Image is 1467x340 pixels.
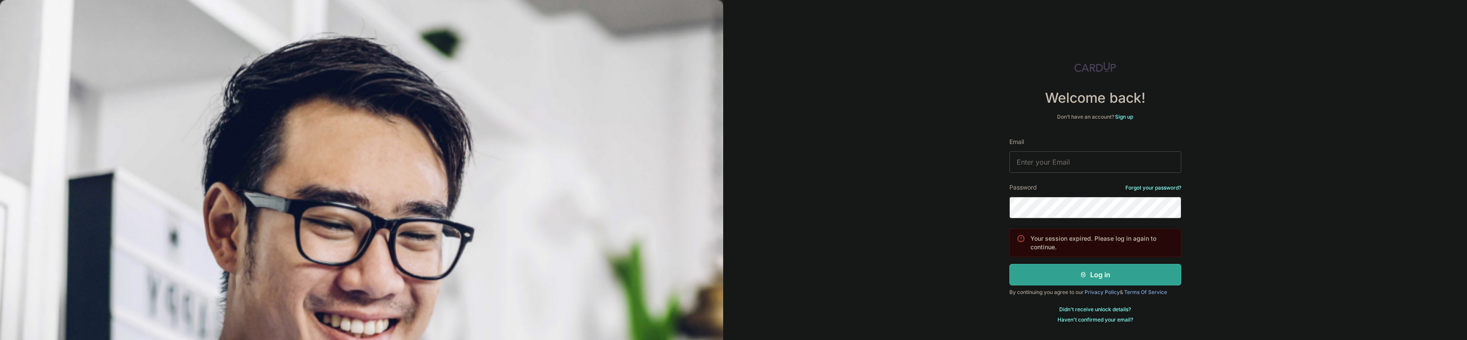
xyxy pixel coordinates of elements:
label: Email [1009,138,1024,146]
a: Terms Of Service [1124,289,1167,295]
h4: Welcome back! [1009,89,1181,107]
a: Haven't confirmed your email? [1057,316,1133,323]
a: Privacy Policy [1085,289,1120,295]
a: Forgot your password? [1125,184,1181,191]
img: CardUp Logo [1074,62,1116,72]
p: Your session expired. Please log in again to continue. [1030,234,1174,251]
div: Don’t have an account? [1009,113,1181,120]
button: Log in [1009,264,1181,285]
input: Enter your Email [1009,151,1181,173]
a: Sign up [1115,113,1133,120]
label: Password [1009,183,1037,192]
div: By continuing you agree to our & [1009,289,1181,296]
a: Didn't receive unlock details? [1059,306,1131,313]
